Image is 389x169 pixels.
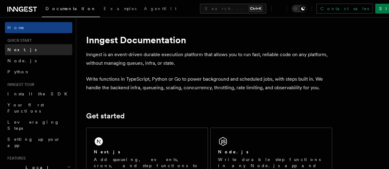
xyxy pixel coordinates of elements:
[5,66,72,77] a: Python
[46,6,96,11] span: Documentation
[5,55,72,66] a: Node.js
[5,99,72,117] a: Your first Functions
[94,149,120,155] h2: Next.js
[5,22,72,33] a: Home
[292,5,307,12] button: Toggle dark mode
[86,112,125,120] a: Get started
[42,2,100,17] a: Documentation
[86,75,332,92] p: Write functions in TypeScript, Python or Go to power background and scheduled jobs, with steps bu...
[100,2,140,17] a: Examples
[5,44,72,55] a: Next.js
[7,69,30,74] span: Python
[7,47,37,52] span: Next.js
[7,58,37,63] span: Node.js
[5,82,34,87] span: Inngest tour
[140,2,180,17] a: AgentKit
[5,156,26,161] span: Features
[144,6,177,11] span: AgentKit
[5,134,72,151] a: Setting up your app
[7,120,59,131] span: Leveraging Steps
[5,38,32,43] span: Quick start
[104,6,137,11] span: Examples
[5,117,72,134] a: Leveraging Steps
[249,6,263,12] kbd: Ctrl+K
[7,25,25,31] span: Home
[86,34,332,45] h1: Inngest Documentation
[7,137,60,148] span: Setting up your app
[86,50,332,67] p: Inngest is an event-driven durable execution platform that allows you to run fast, reliable code ...
[316,4,373,13] a: Contact sales
[7,91,71,96] span: Install the SDK
[218,149,248,155] h2: Node.js
[200,4,266,13] button: Search...Ctrl+K
[7,102,44,113] span: Your first Functions
[5,88,72,99] a: Install the SDK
